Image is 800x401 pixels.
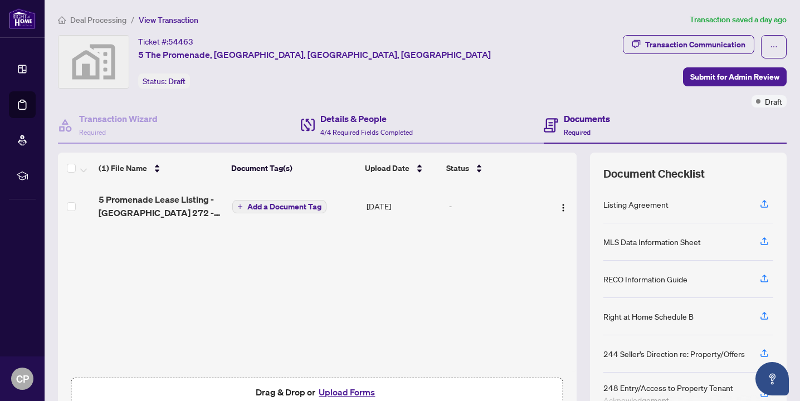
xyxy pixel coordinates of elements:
article: Transaction saved a day ago [690,13,787,26]
span: CP [16,371,29,387]
td: [DATE] [362,184,445,228]
span: Status [446,162,469,174]
span: View Transaction [139,15,198,25]
div: Right at Home Schedule B [603,310,694,322]
th: (1) File Name [94,153,227,184]
th: Upload Date [360,153,442,184]
div: Status: [138,74,190,89]
li: / [131,13,134,26]
div: MLS Data Information Sheet [603,236,701,248]
h4: Details & People [320,112,413,125]
h4: Transaction Wizard [79,112,158,125]
span: plus [237,204,243,209]
button: Add a Document Tag [232,199,326,214]
button: Add a Document Tag [232,200,326,213]
div: 244 Seller’s Direction re: Property/Offers [603,348,745,360]
span: Required [79,128,106,136]
span: Submit for Admin Review [690,68,779,86]
img: Logo [559,203,568,212]
div: RECO Information Guide [603,273,687,285]
div: Listing Agreement [603,198,669,211]
span: Document Checklist [603,166,705,182]
span: 5 Promenade Lease Listing - [GEOGRAPHIC_DATA] 272 - Listing Agreement - Landlord Designated Repre... [99,193,223,219]
span: Upload Date [365,162,409,174]
button: Submit for Admin Review [683,67,787,86]
th: Status [442,153,544,184]
span: (1) File Name [99,162,147,174]
span: Drag & Drop or [256,385,378,399]
button: Open asap [755,362,789,395]
div: Transaction Communication [645,36,745,53]
span: 4/4 Required Fields Completed [320,128,413,136]
button: Upload Forms [315,385,378,399]
img: svg%3e [58,36,129,88]
span: Draft [765,95,782,107]
img: logo [9,8,36,29]
span: Deal Processing [70,15,126,25]
span: Draft [168,76,186,86]
h4: Documents [564,112,610,125]
span: home [58,16,66,24]
button: Transaction Communication [623,35,754,54]
span: Required [564,128,591,136]
span: 54463 [168,37,193,47]
th: Document Tag(s) [227,153,360,184]
span: 5 The Promenade, [GEOGRAPHIC_DATA], [GEOGRAPHIC_DATA], [GEOGRAPHIC_DATA] [138,48,491,61]
div: - [449,200,543,212]
span: ellipsis [770,43,778,51]
button: Logo [554,197,572,215]
span: Add a Document Tag [247,203,321,211]
div: Ticket #: [138,35,193,48]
